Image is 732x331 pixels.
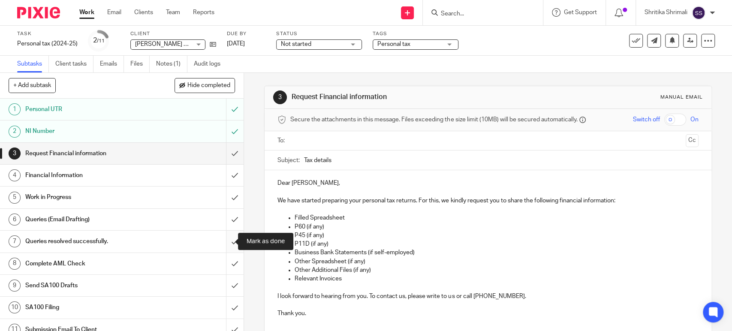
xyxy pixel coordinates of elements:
a: Audit logs [194,56,227,72]
img: svg%3E [692,6,705,20]
p: Shritika Shrimali [645,8,687,17]
p: P60 (if any) [295,223,698,231]
h1: Financial Information [25,169,154,182]
span: Secure the attachments in this message. Files exceeding the size limit (10MB) will be secured aut... [290,115,577,124]
p: We have started preparing your personal tax returns. For this, we kindly request you to share the... [277,196,698,205]
span: Get Support [564,9,597,15]
button: + Add subtask [9,78,56,93]
label: Due by [227,30,265,37]
p: Dear [PERSON_NAME], [277,179,698,187]
label: Client [130,30,216,37]
p: Thank you. [277,309,698,318]
div: 7 [9,235,21,247]
a: Files [130,56,150,72]
a: Email [107,8,121,17]
div: 8 [9,258,21,270]
h1: Work in Progress [25,191,154,204]
span: Personal tax [377,41,410,47]
span: On [690,115,699,124]
div: 4 [9,169,21,181]
div: Personal tax (2024-25) [17,39,78,48]
a: Client tasks [55,56,93,72]
div: 9 [9,280,21,292]
input: Search [440,10,517,18]
div: Manual email [660,94,703,101]
a: Team [166,8,180,17]
label: To: [277,136,287,145]
p: Other Additional Files (if any) [295,266,698,274]
h1: SA100 Filing [25,301,154,314]
span: Hide completed [187,82,230,89]
h1: Queries (Email Drafting) [25,213,154,226]
div: 5 [9,192,21,204]
div: 6 [9,214,21,226]
button: Cc [686,134,699,147]
span: Not started [281,41,311,47]
span: Switch off [633,115,660,124]
a: Work [79,8,94,17]
h1: Personal UTR [25,103,154,116]
h1: Send SA100 Drafts [25,279,154,292]
h1: Queries resolved successfully. [25,235,154,248]
div: 2 [93,36,105,45]
label: Task [17,30,78,37]
h1: NI Number [25,125,154,138]
div: 10 [9,301,21,313]
div: 3 [273,90,287,104]
a: Reports [193,8,214,17]
div: 1 [9,103,21,115]
div: 3 [9,147,21,159]
h1: Complete AML Check [25,257,154,270]
span: [PERSON_NAME] SA100 [135,41,202,47]
p: Relevant Invoices [295,274,698,283]
a: Clients [134,8,153,17]
label: Tags [373,30,458,37]
img: Pixie [17,7,60,18]
p: I look forward to hearing from you. To contact us, please write to us or call [PHONE_NUMBER]. [277,292,698,301]
label: Status [276,30,362,37]
h1: Request Financial information [292,93,506,102]
label: Subject: [277,156,300,165]
p: P45 (if any) [295,231,698,240]
a: Subtasks [17,56,49,72]
a: Notes (1) [156,56,187,72]
a: Emails [100,56,124,72]
div: 2 [9,126,21,138]
small: /11 [97,39,105,43]
p: P11D (if any) [295,240,698,248]
button: Hide completed [175,78,235,93]
span: [DATE] [227,41,245,47]
p: Filled Spreadsheet [295,214,698,222]
h1: Request Financial information [25,147,154,160]
p: Business Bank Statements (if self-employed) [295,248,698,257]
p: Other Spreadsheet (if any) [295,257,698,266]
